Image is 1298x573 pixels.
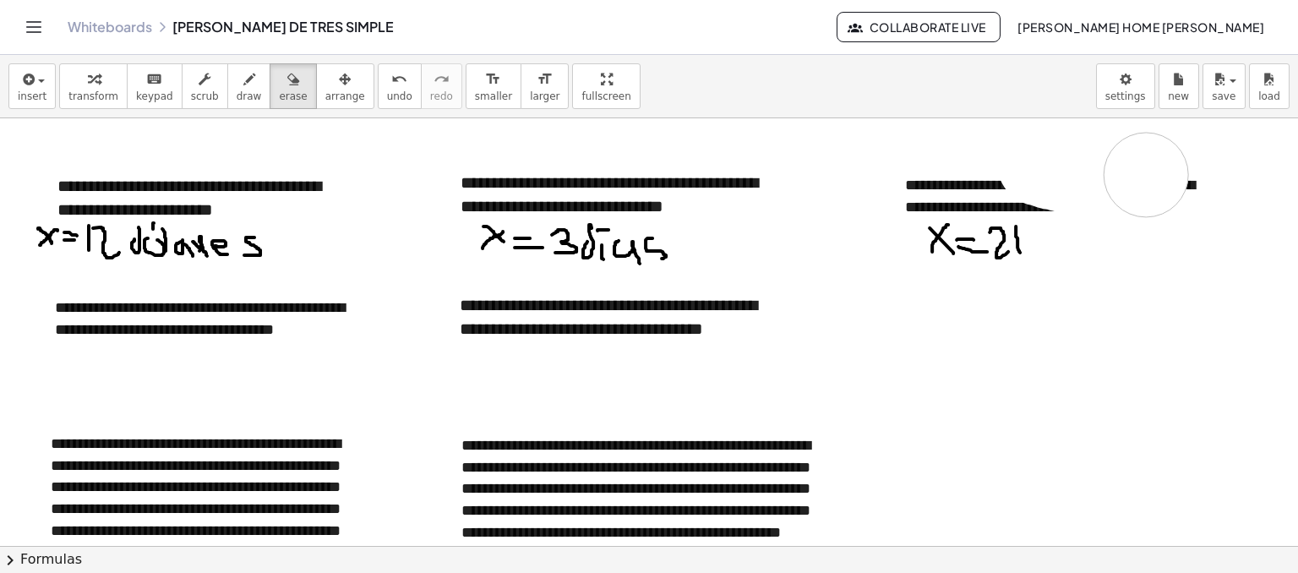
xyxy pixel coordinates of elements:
[182,63,228,109] button: scrub
[59,63,128,109] button: transform
[378,63,422,109] button: undoundo
[136,90,173,102] span: keypad
[1168,90,1189,102] span: new
[1159,63,1199,109] button: new
[1203,63,1246,109] button: save
[18,90,46,102] span: insert
[325,90,365,102] span: arrange
[270,63,316,109] button: erase
[1212,90,1235,102] span: save
[227,63,271,109] button: draw
[581,90,630,102] span: fullscreen
[421,63,462,109] button: redoredo
[68,90,118,102] span: transform
[1096,63,1155,109] button: settings
[466,63,521,109] button: format_sizesmaller
[8,63,56,109] button: insert
[127,63,183,109] button: keyboardkeypad
[191,90,219,102] span: scrub
[530,90,559,102] span: larger
[1105,90,1146,102] span: settings
[1004,12,1278,42] button: [PERSON_NAME] HOME [PERSON_NAME]
[20,14,47,41] button: Toggle navigation
[391,69,407,90] i: undo
[430,90,453,102] span: redo
[475,90,512,102] span: smaller
[1017,19,1264,35] span: [PERSON_NAME] HOME [PERSON_NAME]
[851,19,986,35] span: Collaborate Live
[837,12,1001,42] button: Collaborate Live
[146,69,162,90] i: keyboard
[237,90,262,102] span: draw
[434,69,450,90] i: redo
[279,90,307,102] span: erase
[387,90,412,102] span: undo
[68,19,152,35] a: Whiteboards
[316,63,374,109] button: arrange
[521,63,569,109] button: format_sizelarger
[572,63,640,109] button: fullscreen
[1249,63,1290,109] button: load
[485,69,501,90] i: format_size
[537,69,553,90] i: format_size
[1258,90,1280,102] span: load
